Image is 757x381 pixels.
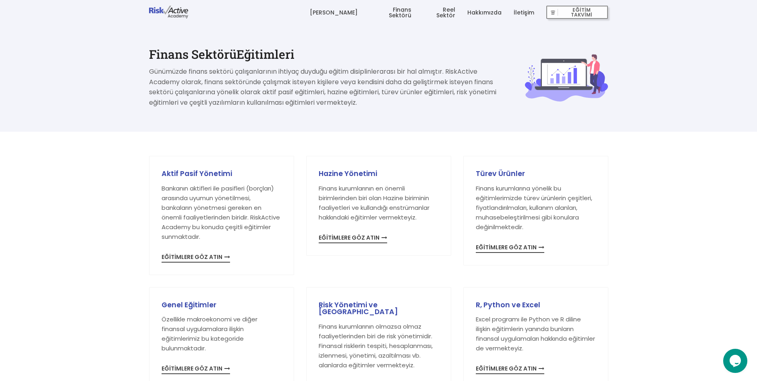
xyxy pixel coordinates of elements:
[149,66,501,108] p: Günümüzde finans sektörü çalışanlarının ihtiyaç duyduğu eğitim disiplinlerarası bir hal almıştır....
[476,302,596,373] a: R, Python ve ExcelExcel programı ile Python ve R diline ilişkin eğitimlerin yanında bunların fina...
[162,302,282,373] a: Genel EğitimlerÖzellikle makroekonomi ve diğer finansal uygulamalara ilişkin eğitimlerimiz bu kat...
[467,0,502,25] a: Hakkımızda
[162,366,230,374] span: EĞİTİMLERE GÖZ ATIN
[162,170,282,261] a: Aktif Pasif YönetimiBankanın aktifleri ile pasifleri (borçları) arasında uyumun yönetilmesi, bank...
[476,315,596,353] p: Excel programı ile Python ve R diline ilişkin eğitimlerin yanında bunların finansal uygulamaları ...
[162,184,282,242] p: Bankanın aktifleri ile pasifleri (borçları) arasında uyumun yönetilmesi, bankaların yönetmesi ger...
[149,48,501,60] h1: Finans Sektörü Eğitimleri
[525,54,608,101] img: cqywdsurwbzmcfl416hp.svg
[476,302,596,309] h3: R, Python ve Excel
[476,366,544,374] span: EĞİTİMLERE GÖZ ATIN
[310,0,358,25] a: [PERSON_NAME]
[162,170,282,178] h3: Aktif Pasif Yönetimi
[319,170,439,178] h3: Hazine Yönetimi
[546,6,608,19] button: EĞİTİM TAKVİMİ
[476,170,596,178] h3: Türev Ürünler
[476,170,596,251] a: Türev ÜrünlerFinans kurumlarına yönelik bu eğitimlerimizde türev ürünlerin çeşitleri, fiyatlandır...
[162,315,282,353] p: Özellikle makroekonomi ve diğer finansal uygulamalara ilişkin eğitimlerimiz bu kategoride bulunma...
[558,7,605,18] span: EĞİTİM TAKVİMİ
[476,184,596,232] p: Finans kurumlarına yönelik bu eğitimlerimizde türev ürünlerin çeşitleri, fiyatlandırılmaları, kul...
[319,302,439,316] h3: Risk Yönetimi ve [GEOGRAPHIC_DATA]
[319,170,439,242] a: Hazine YönetimiFinans kurumlarının en önemli birimlerinden biri olan Hazine biriminin faaliyetler...
[370,0,411,25] a: Finans Sektörü
[162,302,282,309] h3: Genel Eğitimler
[546,0,608,25] a: EĞİTİM TAKVİMİ
[514,0,534,25] a: İletişim
[319,184,439,222] p: Finans kurumlarının en önemli birimlerinden biri olan Hazine biriminin faaliyetleri ve kullandığı...
[319,322,439,370] p: Finans kurumlarının olmazsa olmaz faaliyetlerinden biri de risk yönetimidir. Finansal risklerin t...
[319,235,387,243] span: EĞİTİMLERE GÖZ ATIN
[423,0,455,25] a: Reel Sektör
[476,244,544,253] span: EĞİTİMLERE GÖZ ATIN
[149,6,189,19] img: logo-dark.png
[162,254,230,263] span: EĞİTİMLERE GÖZ ATIN
[723,349,749,373] iframe: chat widget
